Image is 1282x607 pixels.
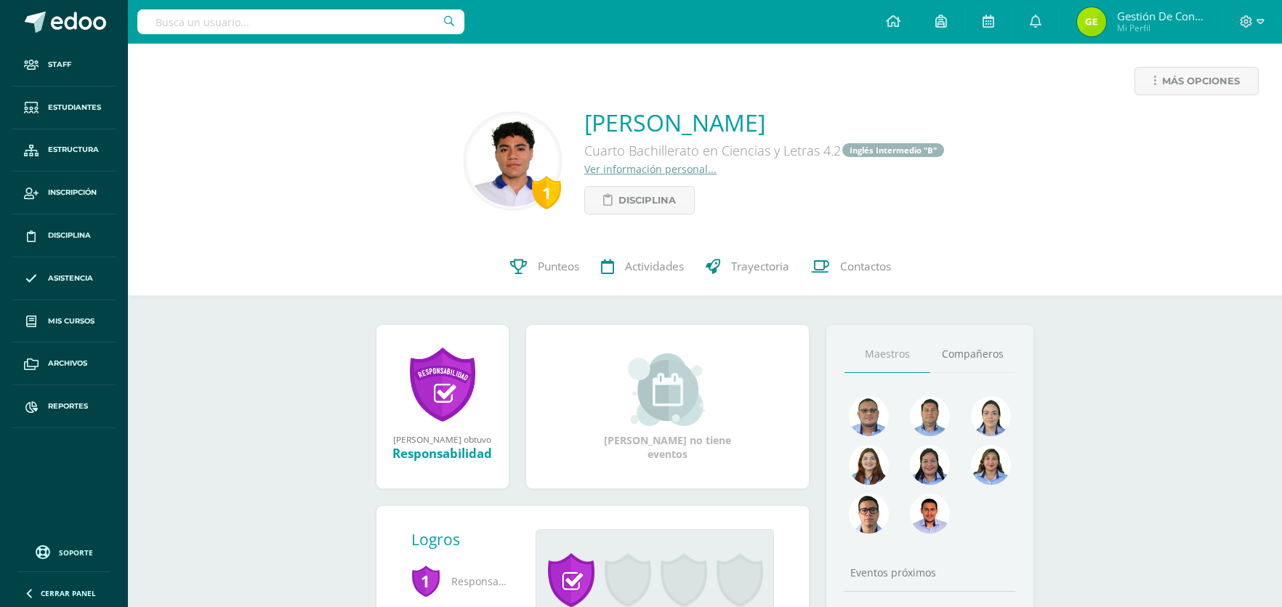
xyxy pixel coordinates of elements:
span: Más opciones [1162,68,1240,95]
img: c4fdb2b3b5c0576fe729d7be1ce23d7b.png [1077,7,1106,36]
span: Disciplina [48,230,91,241]
a: Disciplina [584,186,695,214]
a: Más opciones [1134,67,1259,95]
div: Cuarto Bachillerato en Ciencias y Letras 4.2 [584,138,946,162]
span: Mi Perfil [1117,22,1204,34]
img: 4a7f7f1a360f3d8e2a3425f4c4febaf9.png [910,445,950,485]
img: 2ac039123ac5bd71a02663c3aa063ac8.png [910,396,950,436]
img: b3275fa016b95109afc471d3b448d7ac.png [849,494,889,534]
img: 375aecfb130304131abdbe7791f44736.png [971,396,1011,436]
span: Estudiantes [48,102,101,113]
span: Actividades [625,260,684,275]
img: 72fdff6db23ea16c182e3ba03ce826f1.png [971,445,1011,485]
span: Disciplina [618,187,676,214]
a: [PERSON_NAME] [584,107,946,138]
span: Responsabilidad [411,561,513,601]
div: Eventos próximos [844,566,1016,579]
span: Inscripción [48,187,97,198]
a: Inglés Intermedio "B" [842,143,944,157]
a: Compañeros [930,336,1016,373]
a: Reportes [12,385,116,428]
span: Trayectoria [731,260,789,275]
span: Soporte [59,547,93,558]
a: Soporte [17,542,110,561]
span: 1 [411,564,440,598]
a: Asistencia [12,257,116,300]
img: d418ab5d63d9026e7b08737ddbfc736b.png [467,116,558,206]
a: Staff [12,44,116,87]
a: Archivos [12,342,116,385]
span: Cerrar panel [41,588,96,598]
img: a9adb280a5deb02de052525b0213cdb9.png [849,445,889,485]
span: Punteos [538,260,579,275]
span: Mis cursos [48,315,94,327]
span: Gestión de Convivencia [1117,9,1204,23]
a: Estudiantes [12,87,116,129]
a: Inscripción [12,172,116,214]
img: event_small.png [628,353,707,426]
div: Responsabilidad [391,445,494,462]
span: Staff [48,59,71,71]
span: Contactos [840,260,891,275]
img: 99962f3fa423c9b8099341731b303440.png [849,396,889,436]
span: Reportes [48,401,88,412]
span: Estructura [48,144,99,156]
span: Asistencia [48,273,93,284]
input: Busca un usuario... [137,9,464,34]
div: 1 [532,176,561,209]
a: Trayectoria [695,238,800,296]
div: [PERSON_NAME] no tiene eventos [594,353,740,461]
a: Mis cursos [12,300,116,343]
a: Estructura [12,129,116,172]
a: Actividades [590,238,695,296]
div: [PERSON_NAME] obtuvo [391,433,494,445]
span: Archivos [48,358,87,369]
img: cc0c97458428ff7fb5cd31c6f23e5075.png [910,494,950,534]
div: Logros [411,529,525,550]
a: Disciplina [12,214,116,257]
a: Punteos [499,238,590,296]
a: Maestros [844,336,930,373]
a: Ver información personal... [584,162,717,176]
a: Contactos [800,238,902,296]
